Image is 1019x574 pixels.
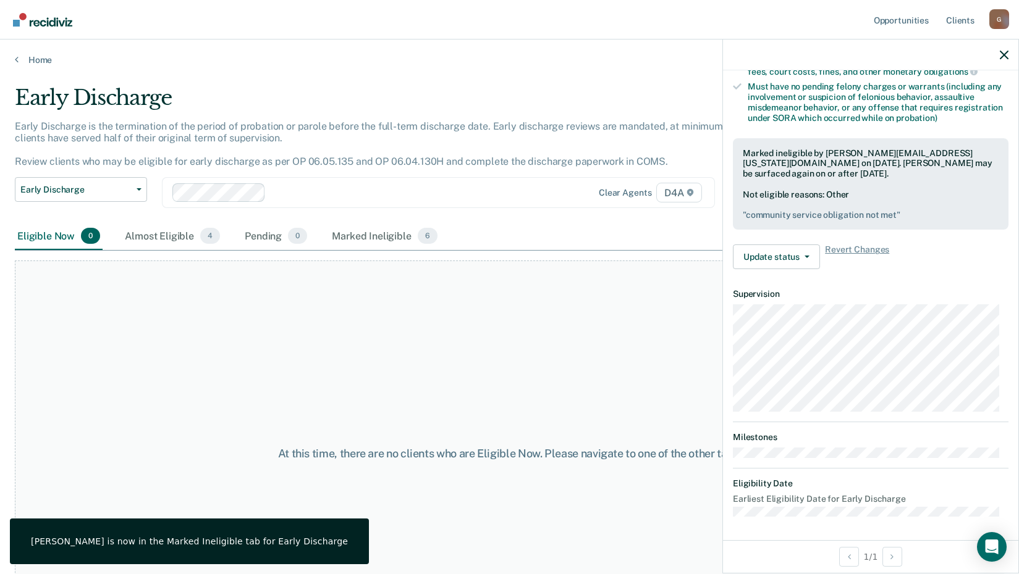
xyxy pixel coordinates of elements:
div: 1 / 1 [723,540,1018,573]
span: obligations [924,67,978,77]
div: G [989,9,1009,29]
div: [PERSON_NAME] is now in the Marked Ineligible tab for Early Discharge [31,536,348,547]
span: Revert Changes [825,244,889,269]
span: 4 [200,228,220,244]
div: Marked ineligible by [PERSON_NAME][EMAIL_ADDRESS][US_STATE][DOMAIN_NAME] on [DATE]. [PERSON_NAME]... [743,148,999,179]
dt: Earliest Eligibility Date for Early Discharge [733,494,1008,504]
div: Early Discharge [15,85,779,120]
div: Almost Eligible [122,223,222,250]
div: Must have no pending felony charges or warrants (including any involvement or suspicion of feloni... [748,81,1008,123]
div: Clear agents [599,188,651,198]
dt: Milestones [733,432,1008,443]
span: D4A [656,183,701,202]
span: Early Discharge [20,185,132,195]
button: Next Opportunity [882,547,902,567]
span: 0 [288,228,307,244]
div: Not eligible reasons: Other [743,189,999,220]
dt: Supervision [733,289,1008,299]
img: Recidiviz [13,13,72,27]
button: Update status [733,244,820,269]
div: Marked Ineligible [329,223,440,250]
div: Eligible Now [15,223,103,250]
p: Early Discharge is the termination of the period of probation or parole before the full-term disc... [15,120,750,168]
div: Pending [242,223,310,250]
span: probation) [896,113,937,123]
span: 0 [81,228,100,244]
pre: " community service obligation not met " [743,210,999,220]
span: 6 [418,228,438,244]
dt: Eligibility Date [733,478,1008,489]
div: Open Intercom Messenger [977,532,1007,562]
button: Previous Opportunity [839,547,859,567]
button: Profile dropdown button [989,9,1009,29]
div: At this time, there are no clients who are Eligible Now. Please navigate to one of the other tabs. [263,447,757,460]
a: Home [15,54,1004,65]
